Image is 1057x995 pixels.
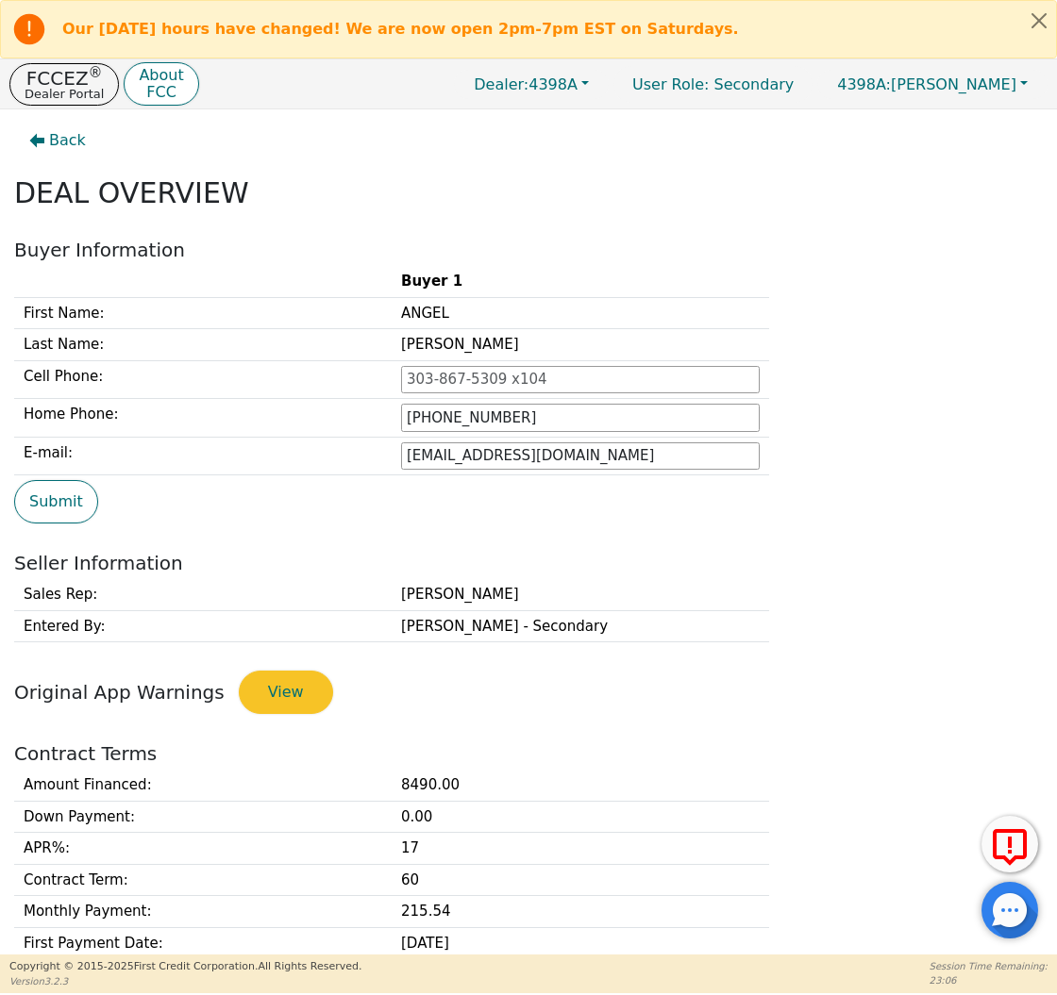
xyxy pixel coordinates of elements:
span: All Rights Reserved. [258,960,361,972]
sup: ® [89,64,103,81]
span: 4398A [474,75,578,93]
td: 0.00 [392,801,769,833]
td: Sales Rep: [14,579,392,610]
button: Submit [14,480,98,523]
a: User Role: Secondary [613,66,813,103]
td: 8490.00 [392,770,769,801]
button: 4398A:[PERSON_NAME] [817,70,1048,99]
button: AboutFCC [124,62,198,107]
p: FCCEZ [25,69,104,88]
td: [PERSON_NAME] [392,579,769,610]
span: Dealer: [474,75,528,93]
td: First Payment Date : [14,927,392,959]
td: 215.54 [392,896,769,928]
td: Monthly Payment : [14,896,392,928]
td: [DATE] [392,927,769,959]
b: Our [DATE] hours have changed! We are now open 2pm-7pm EST on Saturdays. [62,20,739,38]
button: Close alert [1022,1,1056,40]
td: [PERSON_NAME] [392,329,769,361]
button: FCCEZ®Dealer Portal [9,63,119,106]
td: First Name: [14,297,392,329]
span: Back [49,129,86,152]
h2: Seller Information [14,552,1043,574]
td: Down Payment : [14,801,392,833]
p: FCC [139,85,183,100]
span: User Role : [632,75,709,93]
td: APR% : [14,833,392,865]
td: ANGEL [392,297,769,329]
input: 303-867-5309 x104 [401,366,760,394]
span: Original App Warnings [14,681,225,704]
th: Buyer 1 [392,266,769,297]
td: 17 [392,833,769,865]
button: Back [14,119,101,162]
h2: Buyer Information [14,239,1043,261]
td: Last Name: [14,329,392,361]
td: 60 [392,864,769,896]
p: Secondary [613,66,813,103]
td: E-mail: [14,437,392,475]
span: [PERSON_NAME] [837,75,1016,93]
td: [PERSON_NAME] - Secondary [392,610,769,642]
p: Version 3.2.3 [9,974,361,988]
p: About [139,68,183,83]
p: 23:06 [930,973,1048,987]
p: Dealer Portal [25,88,104,100]
input: 303-867-5309 x104 [401,404,760,432]
td: Cell Phone: [14,360,392,399]
td: Contract Term : [14,864,392,896]
p: Copyright © 2015- 2025 First Credit Corporation. [9,959,361,975]
span: 4398A: [837,75,891,93]
td: Entered By: [14,610,392,642]
h2: DEAL OVERVIEW [14,176,1043,210]
td: Amount Financed : [14,770,392,801]
h2: Contract Terms [14,742,1043,765]
button: Dealer:4398A [454,70,609,99]
td: Home Phone: [14,399,392,438]
button: Report Error to FCC [981,816,1038,872]
button: View [239,671,333,714]
p: Session Time Remaining: [930,959,1048,973]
